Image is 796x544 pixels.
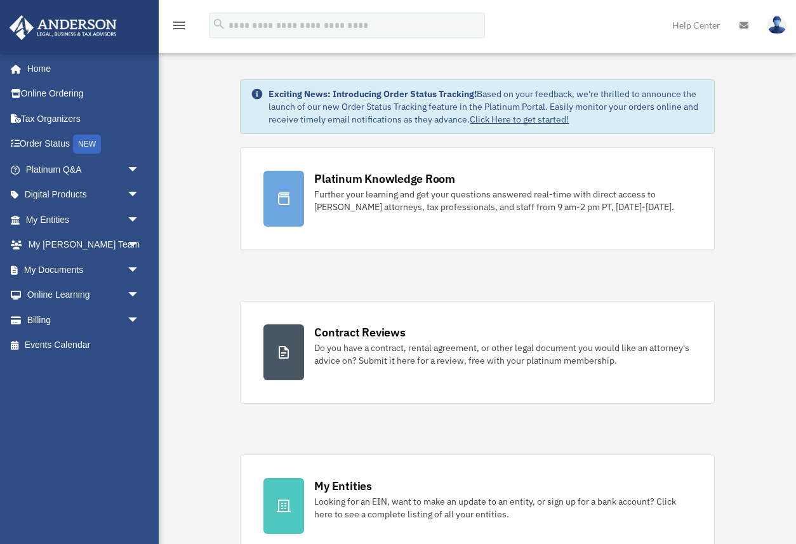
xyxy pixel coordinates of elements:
div: NEW [73,135,101,154]
span: arrow_drop_down [127,157,152,183]
a: menu [171,22,187,33]
a: Platinum Q&Aarrow_drop_down [9,157,159,182]
div: Based on your feedback, we're thrilled to announce the launch of our new Order Status Tracking fe... [269,88,703,126]
img: User Pic [767,16,786,34]
span: arrow_drop_down [127,282,152,308]
div: Further your learning and get your questions answered real-time with direct access to [PERSON_NAM... [314,188,691,213]
a: My [PERSON_NAME] Teamarrow_drop_down [9,232,159,258]
i: search [212,17,226,31]
a: My Documentsarrow_drop_down [9,257,159,282]
a: Online Learningarrow_drop_down [9,282,159,308]
a: Tax Organizers [9,106,159,131]
div: Do you have a contract, rental agreement, or other legal document you would like an attorney's ad... [314,342,691,367]
div: Contract Reviews [314,324,405,340]
a: Contract Reviews Do you have a contract, rental agreement, or other legal document you would like... [240,301,714,404]
a: My Entitiesarrow_drop_down [9,207,159,232]
a: Billingarrow_drop_down [9,307,159,333]
img: Anderson Advisors Platinum Portal [6,15,121,40]
strong: Exciting News: Introducing Order Status Tracking! [269,88,477,100]
a: Order StatusNEW [9,131,159,157]
i: menu [171,18,187,33]
a: Click Here to get started! [470,114,569,125]
span: arrow_drop_down [127,307,152,333]
a: Events Calendar [9,333,159,358]
span: arrow_drop_down [127,232,152,258]
span: arrow_drop_down [127,207,152,233]
div: Looking for an EIN, want to make an update to an entity, or sign up for a bank account? Click her... [314,495,691,521]
a: Digital Productsarrow_drop_down [9,182,159,208]
div: My Entities [314,478,371,494]
span: arrow_drop_down [127,182,152,208]
span: arrow_drop_down [127,257,152,283]
a: Home [9,56,152,81]
a: Online Ordering [9,81,159,107]
a: Platinum Knowledge Room Further your learning and get your questions answered real-time with dire... [240,147,714,250]
div: Platinum Knowledge Room [314,171,455,187]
